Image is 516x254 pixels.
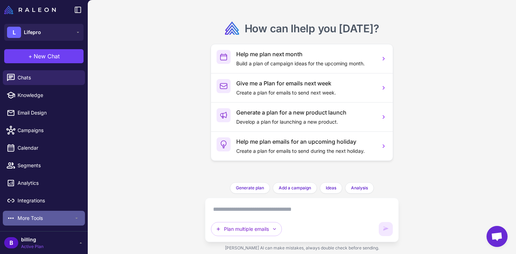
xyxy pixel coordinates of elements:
[4,237,18,248] div: B
[18,162,79,169] span: Segments
[236,60,374,67] p: Build a plan of campaign ideas for the upcoming month.
[273,182,317,194] button: Add a campaign
[18,197,79,204] span: Integrations
[34,52,60,60] span: New Chat
[18,74,79,82] span: Chats
[293,22,373,35] span: help you [DATE]
[3,105,85,120] a: Email Design
[18,91,79,99] span: Knowledge
[21,243,44,250] span: Active Plan
[18,179,79,187] span: Analytics
[18,214,74,222] span: More Tools
[236,89,374,97] p: Create a plan for emails to send next week.
[3,176,85,190] a: Analytics
[28,52,32,60] span: +
[18,126,79,134] span: Campaigns
[236,137,374,146] h3: Help me plan emails for an upcoming holiday
[4,6,56,14] img: Raleon Logo
[4,6,59,14] a: Raleon Logo
[4,49,84,63] button: +New Chat
[18,144,79,152] span: Calendar
[326,185,336,191] span: Ideas
[21,236,44,243] span: billing
[236,185,264,191] span: Generate plan
[18,109,79,117] span: Email Design
[487,226,508,247] div: Open chat
[320,182,342,194] button: Ideas
[345,182,374,194] button: Analysis
[236,50,374,58] h3: Help me plan next month
[4,24,84,41] button: LLifepro
[236,108,374,117] h3: Generate a plan for a new product launch
[245,21,379,35] h2: How can I ?
[3,88,85,103] a: Knowledge
[351,185,368,191] span: Analysis
[3,193,85,208] a: Integrations
[3,70,85,85] a: Chats
[236,147,374,155] p: Create a plan for emails to send during the next holiday.
[236,79,374,87] h3: Give me a Plan for emails next week
[211,222,282,236] button: Plan multiple emails
[236,118,374,126] p: Develop a plan for launching a new product.
[230,182,270,194] button: Generate plan
[3,158,85,173] a: Segments
[279,185,311,191] span: Add a campaign
[205,242,398,254] div: [PERSON_NAME] AI can make mistakes, always double check before sending.
[3,123,85,138] a: Campaigns
[7,27,21,38] div: L
[3,141,85,155] a: Calendar
[24,28,41,36] span: Lifepro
